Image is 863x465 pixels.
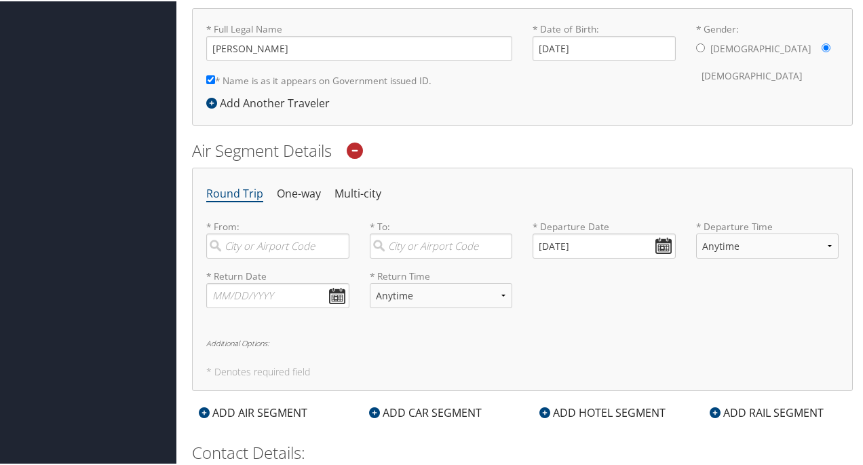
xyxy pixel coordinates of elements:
input: * Gender:[DEMOGRAPHIC_DATA][DEMOGRAPHIC_DATA] [822,42,830,51]
input: MM/DD/YYYY [533,232,676,257]
li: Round Trip [206,181,263,205]
li: Multi-city [334,181,381,205]
input: * Gender:[DEMOGRAPHIC_DATA][DEMOGRAPHIC_DATA] [696,42,705,51]
label: * Date of Birth: [533,21,676,60]
label: [DEMOGRAPHIC_DATA] [710,35,811,60]
div: ADD CAR SEGMENT [362,403,488,420]
select: * Departure Time [696,232,839,257]
label: * From: [206,219,349,257]
input: City or Airport Code [206,232,349,257]
label: * Return Time [370,268,513,282]
h6: Additional Options: [206,338,839,346]
input: MM/DD/YYYY [206,282,349,307]
input: * Full Legal Name [206,35,512,60]
label: * Departure Time [696,219,839,268]
label: * To: [370,219,513,257]
li: One-way [277,181,321,205]
div: ADD AIR SEGMENT [192,403,314,420]
input: * Name is as it appears on Government issued ID. [206,74,215,83]
label: * Departure Date [533,219,676,232]
div: Add Another Traveler [206,94,337,110]
h5: * Denotes required field [206,366,839,375]
label: * Return Date [206,268,349,282]
label: * Full Legal Name [206,21,512,60]
div: ADD RAIL SEGMENT [703,403,830,420]
h2: Air Segment Details [192,138,853,161]
input: * Date of Birth: [533,35,676,60]
label: [DEMOGRAPHIC_DATA] [702,62,802,88]
label: * Gender: [696,21,839,88]
input: City or Airport Code [370,232,513,257]
h2: Contact Details: [192,440,853,463]
div: ADD HOTEL SEGMENT [533,403,672,420]
label: * Name is as it appears on Government issued ID. [206,67,431,92]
